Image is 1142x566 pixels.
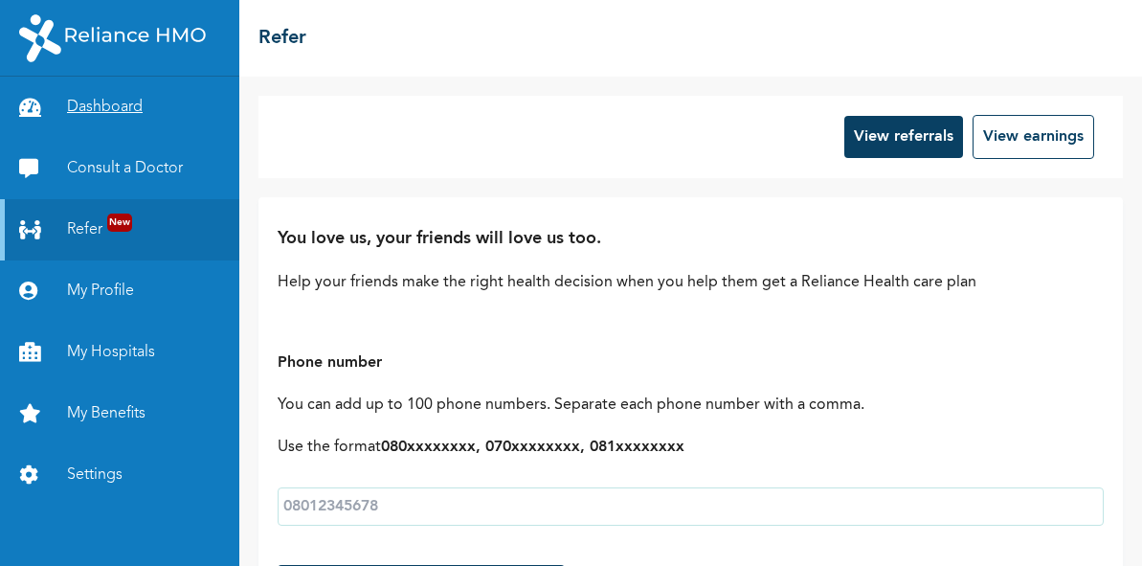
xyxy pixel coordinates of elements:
[107,214,132,232] span: New
[278,226,1104,252] h2: You love us, your friends will love us too.
[278,394,1104,417] p: You can add up to 100 phone numbers. Separate each phone number with a comma.
[278,487,1104,526] input: 08012345678
[973,115,1094,159] button: View earnings
[381,440,684,455] b: 080xxxxxxxx, 070xxxxxxxx, 081xxxxxxxx
[278,351,1104,374] h3: Phone number
[278,436,1104,459] p: Use the format
[258,24,306,53] h2: Refer
[278,271,1104,294] p: Help your friends make the right health decision when you help them get a Reliance Health care plan
[844,116,963,158] button: View referrals
[19,14,206,62] img: RelianceHMO's Logo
